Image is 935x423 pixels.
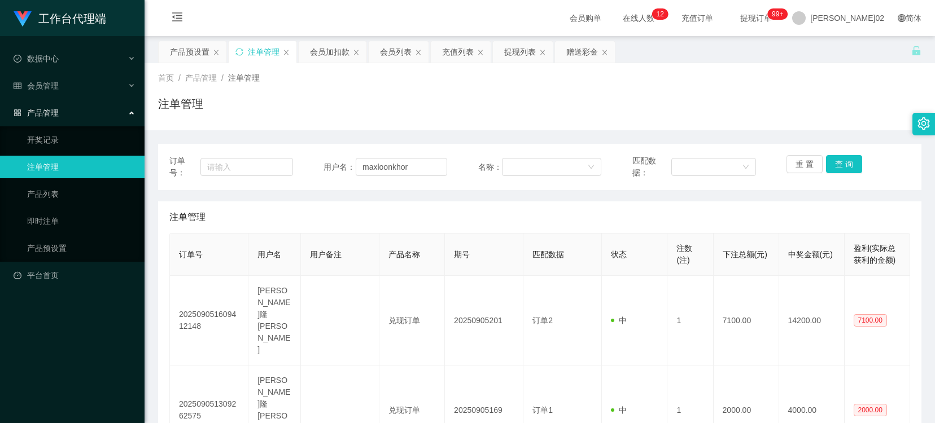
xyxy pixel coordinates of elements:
[179,250,203,259] span: 订单号
[740,14,772,23] font: 提现订单
[38,1,106,37] h1: 工作台代理端
[539,49,546,56] i: 图标： 关闭
[779,276,845,365] td: 14200.00
[27,183,136,205] a: 产品列表
[676,244,692,265] span: 注数(注)
[788,250,833,259] span: 中奖金额(元)
[379,276,445,365] td: 兑现订单
[185,73,217,82] span: 产品管理
[917,117,930,130] i: 图标： 设置
[27,237,136,259] a: 产品预设置
[442,41,474,63] div: 充值列表
[415,49,422,56] i: 图标： 关闭
[158,95,203,112] h1: 注单管理
[632,155,671,179] span: 匹配数据：
[478,161,503,173] span: 名称：
[356,158,447,176] input: 请输入
[588,164,595,171] i: 图标： 向下
[257,250,281,259] span: 用户名
[742,164,749,171] i: 图标： 向下
[660,8,664,20] p: 2
[504,41,536,63] div: 提现列表
[911,46,921,56] i: 图标： 解锁
[235,48,243,56] i: 图标: sync
[27,210,136,232] a: 即时注单
[221,73,224,82] span: /
[445,276,523,365] td: 20250905201
[324,161,356,173] span: 用户名：
[27,129,136,151] a: 开奖记录
[27,81,59,90] font: 会员管理
[601,49,608,56] i: 图标： 关闭
[714,276,779,365] td: 7100.00
[826,155,862,173] button: 查 询
[532,316,553,325] span: 订单2
[388,250,420,259] span: 产品名称
[14,264,136,287] a: 图标： 仪表板平台首页
[14,55,21,63] i: 图标： check-circle-o
[454,250,470,259] span: 期号
[14,109,21,117] i: 图标： AppStore-O
[213,49,220,56] i: 图标： 关闭
[310,250,342,259] span: 用户备注
[158,1,196,37] i: 图标： menu-fold
[767,8,788,20] sup: 1084
[854,404,887,416] span: 2000.00
[667,276,713,365] td: 1
[898,14,906,22] i: 图标： global
[619,406,627,415] font: 中
[14,14,106,23] a: 工作台代理端
[906,14,921,23] font: 简体
[27,108,59,117] font: 产品管理
[723,250,767,259] span: 下注总额(元)
[566,41,598,63] div: 赠送彩金
[27,54,59,63] font: 数据中心
[310,41,349,63] div: 会员加扣款
[178,73,181,82] span: /
[169,210,206,224] span: 注单管理
[248,276,301,365] td: [PERSON_NAME]隆[PERSON_NAME]
[477,49,484,56] i: 图标： 关闭
[611,250,627,259] span: 状态
[854,244,896,265] span: 盈利(实际总获利的金额)
[200,158,292,176] input: 请输入
[532,250,564,259] span: 匹配数据
[170,41,209,63] div: 产品预设置
[787,155,823,173] button: 重 置
[623,14,654,23] font: 在线人数
[652,8,669,20] sup: 12
[532,406,553,415] span: 订单1
[619,316,627,325] font: 中
[657,8,661,20] p: 1
[14,11,32,27] img: logo.9652507e.png
[169,155,200,179] span: 订单号：
[248,41,279,63] div: 注单管理
[353,49,360,56] i: 图标： 关闭
[14,82,21,90] i: 图标： table
[283,49,290,56] i: 图标： 关闭
[27,156,136,178] a: 注单管理
[170,276,248,365] td: 202509051609412148
[681,14,713,23] font: 充值订单
[158,73,174,82] span: 首页
[228,73,260,82] span: 注单管理
[380,41,412,63] div: 会员列表
[854,314,887,327] span: 7100.00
